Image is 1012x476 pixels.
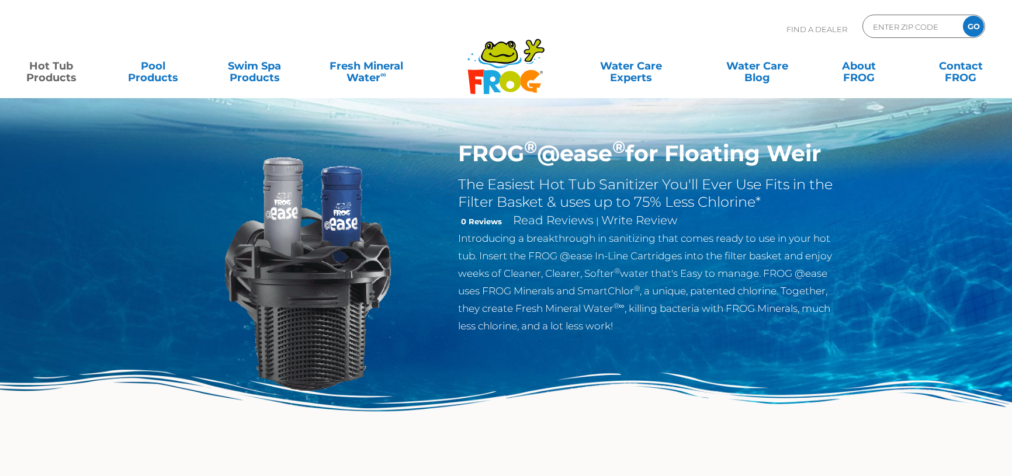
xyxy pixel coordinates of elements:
[567,54,695,78] a: Water CareExperts
[718,54,797,78] a: Water CareBlog
[614,266,620,275] sup: ®
[12,54,91,78] a: Hot TubProducts
[596,216,599,227] span: |
[921,54,1000,78] a: ContactFROG
[612,137,625,157] sup: ®
[317,54,415,78] a: Fresh MineralWater∞
[458,176,840,211] h2: The Easiest Hot Tub Sanitizer You'll Ever Use Fits in the Filter Basket & uses up to 75% Less Chl...
[461,23,551,95] img: Frog Products Logo
[820,54,899,78] a: AboutFROG
[963,16,984,37] input: GO
[524,137,537,157] sup: ®
[513,213,594,227] a: Read Reviews
[173,140,441,408] img: InLineWeir_Front_High_inserting-v2.png
[601,213,677,227] a: Write Review
[786,15,847,44] p: Find A Dealer
[461,217,502,226] strong: 0 Reviews
[215,54,294,78] a: Swim SpaProducts
[634,284,640,293] sup: ®
[619,301,625,310] sup: ∞
[380,70,386,79] sup: ∞
[113,54,192,78] a: PoolProducts
[458,140,840,167] h1: FROG @ease for Floating Weir
[614,301,619,310] sup: ®
[458,230,840,335] p: Introducing a breakthrough in sanitizing that comes ready to use in your hot tub. Insert the FROG...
